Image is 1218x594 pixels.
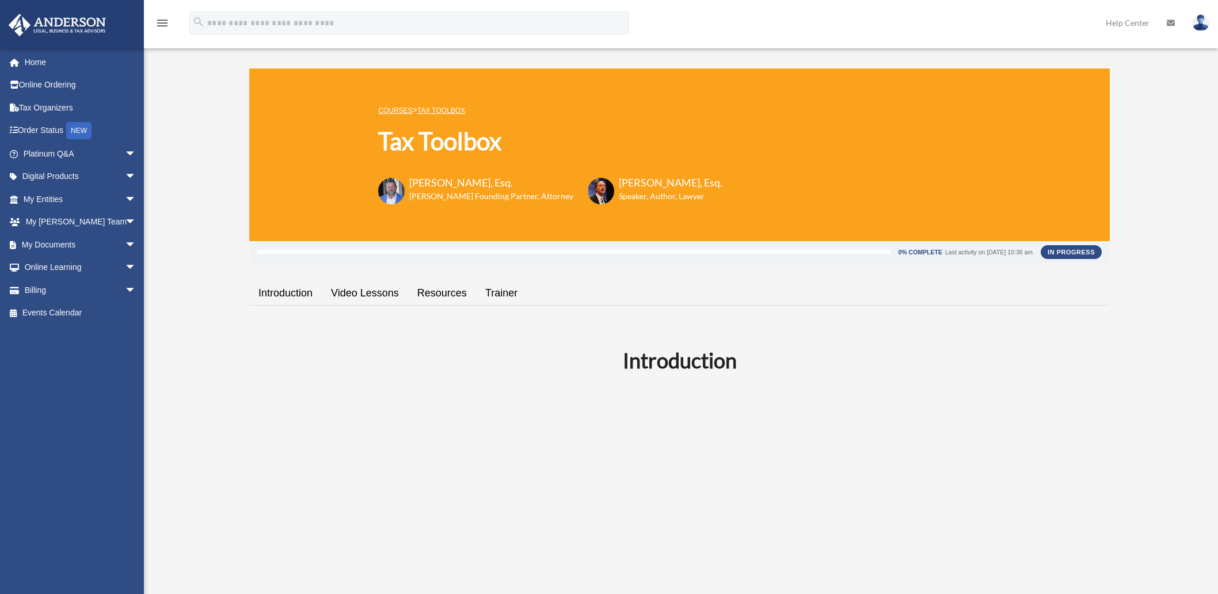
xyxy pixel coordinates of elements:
[192,16,205,28] i: search
[256,346,1103,375] h2: Introduction
[8,165,154,188] a: Digital Productsarrow_drop_down
[378,103,722,117] p: >
[155,20,169,30] a: menu
[378,178,405,204] img: Toby-circle-head.png
[417,106,465,115] a: Tax Toolbox
[8,74,154,97] a: Online Ordering
[409,191,573,202] h6: [PERSON_NAME] Founding Partner, Attorney
[409,176,573,190] h3: [PERSON_NAME], Esq.
[476,277,527,310] a: Trainer
[619,176,722,190] h3: [PERSON_NAME], Esq.
[125,165,148,189] span: arrow_drop_down
[619,191,708,202] h6: Speaker, Author, Lawyer
[8,142,154,165] a: Platinum Q&Aarrow_drop_down
[8,233,154,256] a: My Documentsarrow_drop_down
[322,277,408,310] a: Video Lessons
[5,14,109,36] img: Anderson Advisors Platinum Portal
[8,96,154,119] a: Tax Organizers
[945,249,1033,256] div: Last activity on [DATE] 10:36 am
[588,178,614,204] img: Scott-Estill-Headshot.png
[378,106,412,115] a: COURSES
[899,249,942,256] div: 0% Complete
[125,233,148,257] span: arrow_drop_down
[125,142,148,166] span: arrow_drop_down
[8,302,154,325] a: Events Calendar
[125,188,148,211] span: arrow_drop_down
[8,279,154,302] a: Billingarrow_drop_down
[8,211,154,234] a: My [PERSON_NAME] Teamarrow_drop_down
[408,277,476,310] a: Resources
[8,119,154,143] a: Order StatusNEW
[125,256,148,280] span: arrow_drop_down
[125,211,148,234] span: arrow_drop_down
[1192,14,1209,31] img: User Pic
[66,122,92,139] div: NEW
[125,279,148,302] span: arrow_drop_down
[378,124,722,158] h1: Tax Toolbox
[8,188,154,211] a: My Entitiesarrow_drop_down
[1041,245,1102,259] div: In Progress
[8,256,154,279] a: Online Learningarrow_drop_down
[8,51,154,74] a: Home
[249,277,322,310] a: Introduction
[155,16,169,30] i: menu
